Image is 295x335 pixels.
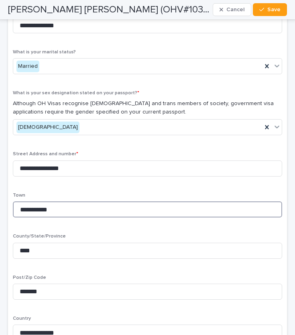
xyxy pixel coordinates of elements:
[13,99,282,116] p: Although OH Visas recognise [DEMOGRAPHIC_DATA] and trans members of society, government visa appl...
[13,234,66,239] span: County/State/Province
[13,316,31,321] span: Country
[13,91,139,95] span: What is your sex designation stated on your passport?
[13,50,76,55] span: What is your marital status?
[16,61,39,72] div: Married
[16,122,79,133] div: [DEMOGRAPHIC_DATA]
[8,4,210,16] h2: [PERSON_NAME] [PERSON_NAME] (OHV#103639)
[226,7,244,12] span: Cancel
[213,3,251,16] button: Cancel
[13,152,78,156] span: Street Address and number
[13,193,25,198] span: Town
[13,275,46,280] span: Post/Zip Code
[253,3,287,16] button: Save
[267,7,281,12] span: Save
